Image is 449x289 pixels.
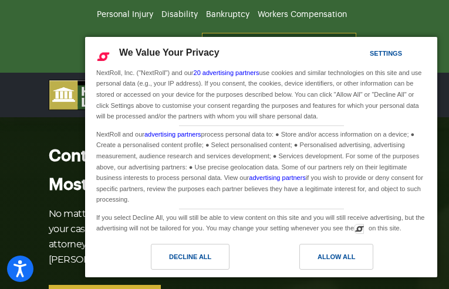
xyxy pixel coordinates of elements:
a: Decline All [92,244,261,276]
a: Bankruptcy [206,11,249,19]
div: Settings [370,47,402,60]
span: We Value Your Privacy [119,47,220,57]
div: If you select Decline All, you will still be able to view content on this site and you will still... [94,209,428,235]
span: Most [49,176,87,193]
a: advertising partners [144,131,201,138]
div: Decline All [169,250,211,263]
a: Disability [161,11,198,19]
a: Personal Injury [97,11,153,19]
div: NextRoll and our process personal data to: ● Store and/or access information on a device; ● Creat... [94,126,428,206]
a: Allow All [261,244,430,276]
a: Settings [349,44,377,66]
a: Workers Compensation [258,11,347,19]
div: Allow All [318,250,355,263]
a: 20 advertising partners [194,69,259,76]
a: Contact us [DATE][PHONE_NUMBER] [202,33,356,66]
p: No matter where you are in [US_STATE], we are here 24/7 to help you with your case. Contact us [D... [49,206,377,267]
div: NextRoll, Inc. ("NextRoll") and our use cookies and similar technologies on this site and use per... [94,66,428,123]
img: logo [49,80,154,110]
span: Contact One Of [US_STATE]’s [49,148,277,164]
a: advertising partners [249,174,306,181]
